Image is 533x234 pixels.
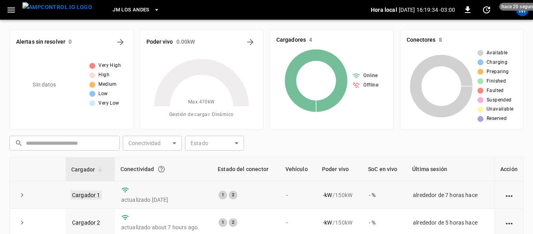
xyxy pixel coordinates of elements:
button: All Alerts [114,36,127,48]
span: Preparing [487,68,509,76]
span: Medium [98,81,117,88]
div: action cell options [504,191,514,199]
span: Low [98,90,107,98]
th: Estado del conector [212,157,279,181]
span: Online [363,72,378,80]
div: 2 [229,191,237,199]
p: - kW [323,191,332,199]
div: / 150 kW [323,191,356,199]
span: Suspended [487,96,512,104]
span: Cargador [71,165,105,174]
span: Available [487,49,508,57]
h6: Poder vivo [146,38,173,46]
h6: Alertas sin resolver [16,38,65,46]
span: Unavailable [487,105,513,113]
button: expand row [16,189,28,201]
th: Acción [494,157,523,181]
div: 1 [218,191,227,199]
button: Conexión entre el cargador y nuestro software. [154,162,168,176]
th: Última sesión [407,157,494,181]
span: Faulted [487,87,504,95]
button: set refresh interval [480,4,493,16]
img: ampcontrol.io logo [22,2,92,12]
button: Energy Overview [244,36,257,48]
span: Charging [487,59,507,66]
h6: 0 [68,38,72,46]
span: High [98,71,109,79]
th: Poder vivo [316,157,363,181]
h6: 0.00 kW [176,38,195,46]
span: Reserved [487,115,507,123]
th: Vehículo [280,157,316,181]
span: Very Low [98,99,119,107]
span: Max. 470 kW [188,98,215,106]
td: alrededor de 7 horas hace [407,181,494,209]
div: action cell options [504,219,514,227]
td: - % [363,181,407,209]
p: Hora local [371,6,397,14]
p: Sin datos [33,81,56,89]
p: [DATE] 16:19:34 -03:00 [399,6,455,14]
h6: Conectores [407,36,436,44]
div: 2 [229,218,237,227]
div: / 150 kW [323,219,356,227]
span: Finished [487,77,506,85]
button: JM LOS ANDES [109,2,163,18]
h6: 4 [309,36,312,44]
span: Gestión de carga = Dinámico [169,111,233,119]
h6: Cargadores [276,36,306,44]
p: actualizado about 7 hours ago [121,223,206,231]
button: expand row [16,217,28,228]
div: Conectividad [120,162,207,176]
p: actualizado [DATE] [121,196,206,204]
th: SoC en vivo [363,157,407,181]
h6: 8 [439,36,442,44]
span: JM LOS ANDES [113,6,149,15]
a: Cargador 1 [70,190,102,200]
a: Cargador 2 [72,219,100,226]
span: Offline [363,81,378,89]
div: 1 [218,218,227,227]
td: - [280,181,316,209]
p: - kW [323,219,332,227]
span: Very High [98,62,121,70]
